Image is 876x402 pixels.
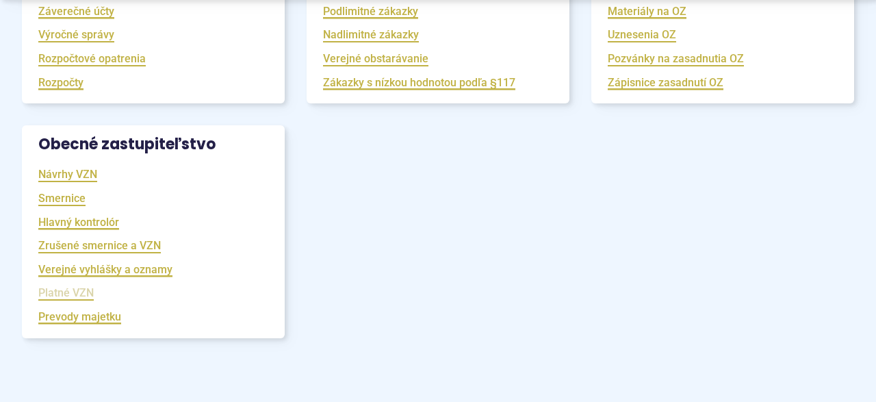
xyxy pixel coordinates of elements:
a: Výročné správy [38,27,114,42]
h3: Obecné zastupiteľstvo [22,125,285,164]
a: Pozvánky na zasadnutia OZ [608,51,744,66]
a: Verejné vyhlášky a oznamy [38,262,172,277]
a: Zrušené smernice a VZN [38,238,161,253]
a: Platné VZN [38,285,94,301]
a: Návrhy VZN [38,166,97,182]
a: Rozpočty [38,75,83,90]
a: Uznesenia OZ [608,27,676,42]
a: Hlavný kontrolór [38,214,119,230]
a: Záverečné účty [38,3,114,19]
a: Verejné obstarávanie [323,51,428,66]
a: Zápisnice zasadnutí OZ [608,75,723,90]
a: Rozpočtové opatrenia [38,51,146,66]
a: Smernice [38,190,86,206]
a: Materiály na OZ [608,3,686,19]
a: Prevody majetku [38,309,121,325]
a: Zákazky s nízkou hodnotou podľa §117 [323,75,515,90]
a: Podlimitné zákazky [323,3,418,19]
a: Nadlimitné zákazky [323,27,419,42]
